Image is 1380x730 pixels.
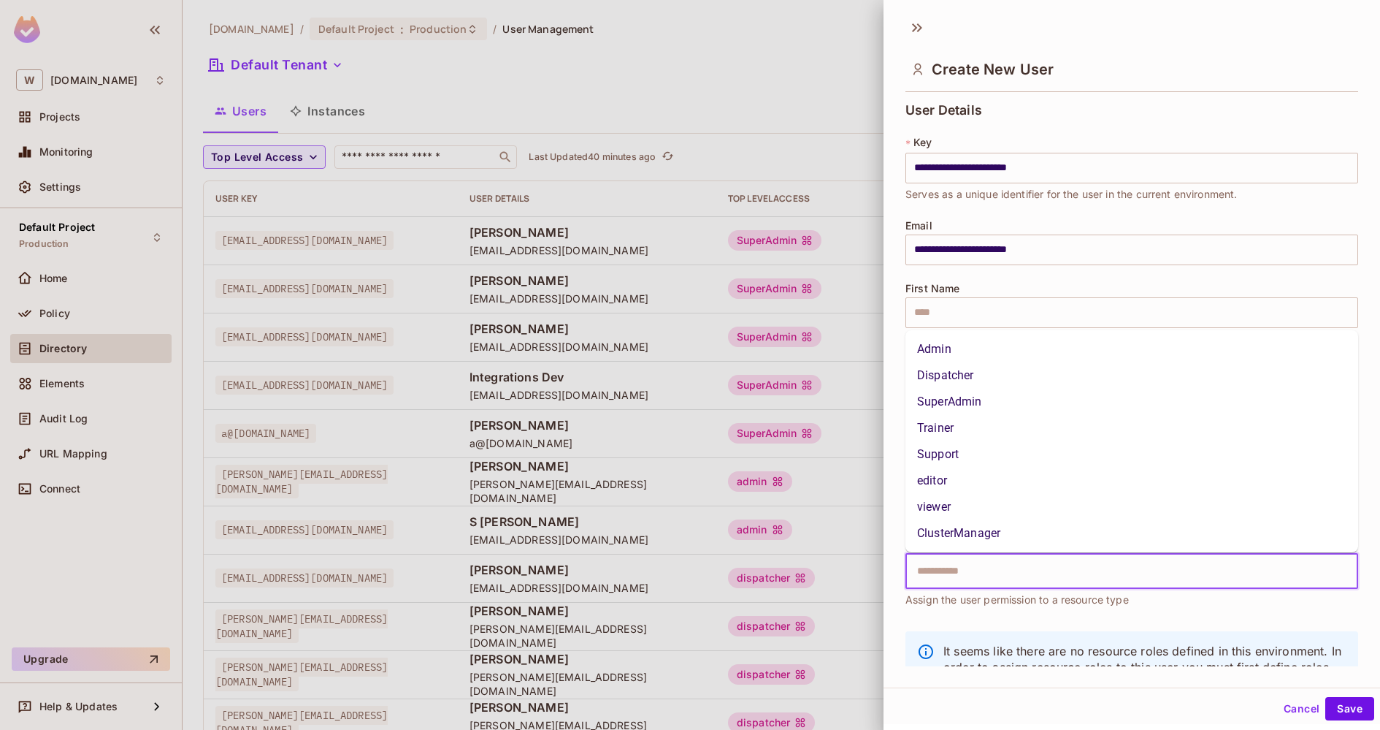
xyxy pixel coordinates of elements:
[1350,569,1353,572] button: Close
[905,186,1238,202] span: Serves as a unique identifier for the user in the current environment.
[905,362,1358,389] li: Dispatcher
[905,415,1358,441] li: Trainer
[1325,697,1374,721] button: Save
[905,494,1358,520] li: viewer
[905,220,932,232] span: Email
[913,137,932,148] span: Key
[905,336,1358,362] li: Admin
[905,441,1358,468] li: Support
[905,592,1129,608] span: Assign the user permission to a resource type
[932,61,1054,78] span: Create New User
[1278,697,1325,721] button: Cancel
[905,389,1358,415] li: SuperAdmin
[905,103,982,118] span: User Details
[905,283,960,294] span: First Name
[905,520,1358,547] li: ClusterManager
[943,643,1346,691] p: It seems like there are no resource roles defined in this environment. In order to assign resourc...
[905,468,1358,494] li: editor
